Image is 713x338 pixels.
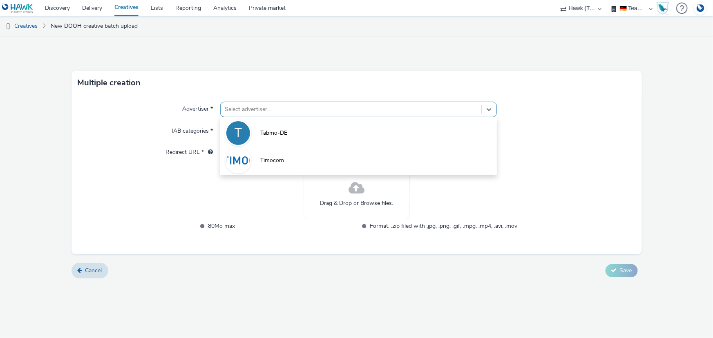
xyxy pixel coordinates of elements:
[47,16,142,36] a: New DOOH creative batch upload
[657,2,672,15] a: Hawk Academy
[226,149,250,172] img: Timocom
[260,156,284,165] span: Timocom
[162,145,216,156] label: Redirect URL *
[657,2,669,15] img: Hawk Academy
[179,102,216,113] label: Advertiser *
[204,148,213,156] div: URL will be used as a validation URL with some SSPs and it will be the redirection URL of your cr...
[208,221,355,231] span: 80Mo max
[320,199,393,207] span: Drag & Drop or Browse files.
[235,122,242,145] div: T
[85,267,102,274] span: Cancel
[2,3,34,13] img: undefined Logo
[78,77,141,89] h3: Multiple creation
[72,263,108,278] a: Cancel
[370,221,517,231] span: Format: .zip filed with .jpg, .png, .gif, .mpg, .mp4, .avi, .mov
[260,129,287,137] span: Tabmo-DE
[168,124,216,135] label: IAB categories *
[606,264,638,277] button: Save
[4,22,12,31] img: dooh
[694,2,706,15] img: Account DE
[620,267,632,274] span: Save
